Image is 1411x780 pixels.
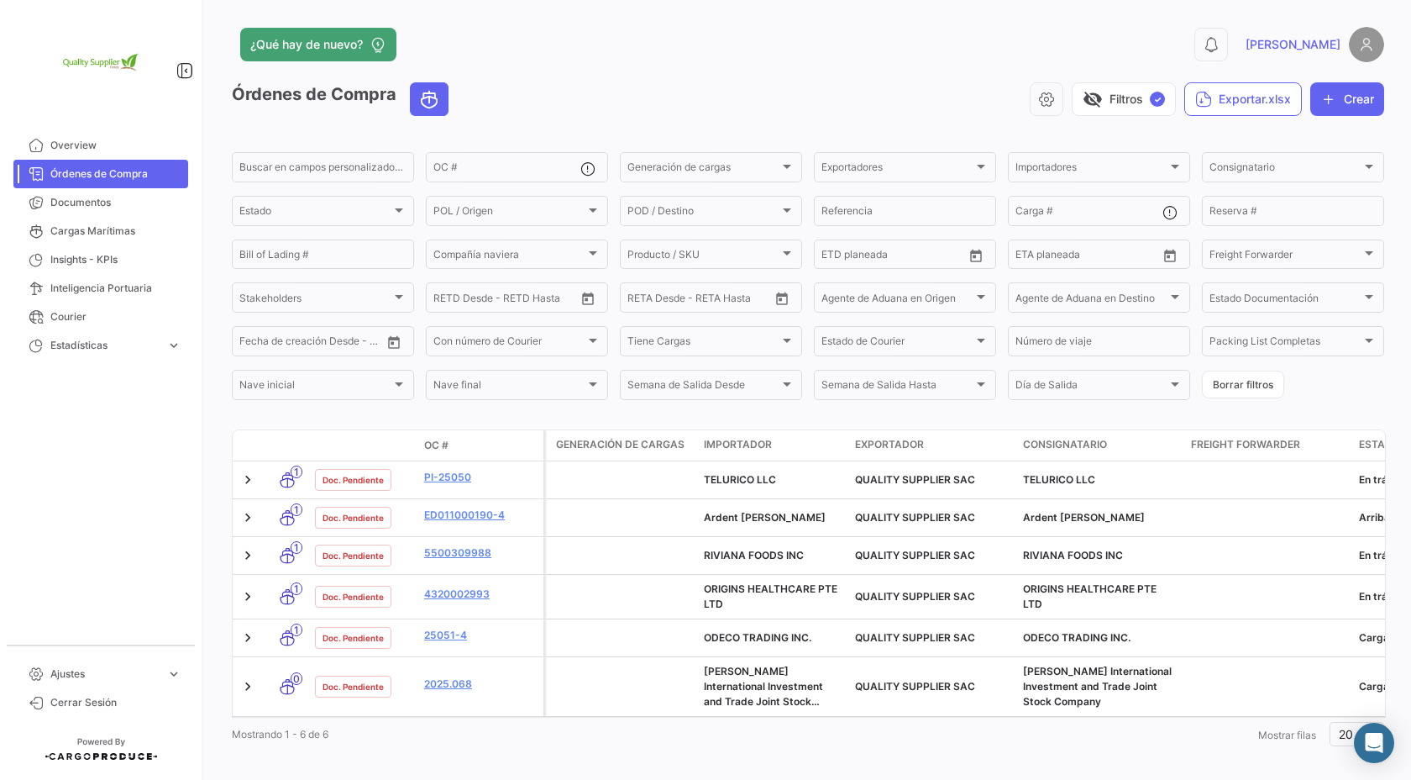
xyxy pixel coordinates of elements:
a: Órdenes de Compra [13,160,188,188]
input: Hasta [863,251,931,263]
a: Courier [13,303,188,331]
span: QUALITY SUPPLIER SAC [855,631,975,644]
button: visibility_offFiltros✓ [1072,82,1176,116]
input: Hasta [1057,251,1125,263]
a: PI-25050 [424,470,537,485]
a: ED011000190-4 [424,508,537,523]
span: Cargas Marítimas [50,224,181,239]
datatable-header-cell: Generación de cargas [546,430,697,461]
span: Exportadores [821,164,973,176]
input: Hasta [669,294,737,306]
span: Phan Nguyen International Investment and Trade Joint Stock Company [704,665,823,723]
img: 2e1e32d8-98e2-4bbc-880e-a7f20153c351.png [59,20,143,104]
a: Inteligencia Portuaria [13,274,188,303]
span: [PERSON_NAME] [1246,36,1340,53]
span: RIVIANA FOODS INC [1023,549,1123,561]
span: QUALITY SUPPLIER SAC [855,680,975,693]
span: QUALITY SUPPLIER SAC [855,511,975,524]
img: placeholder-user.png [1349,27,1384,62]
button: Open calendar [963,243,989,268]
a: Cargas Marítimas [13,217,188,245]
span: Doc. Pendiente [323,549,384,562]
span: Doc. Pendiente [323,631,384,645]
a: Expand/Collapse Row [239,509,256,526]
span: Generación de cargas [556,437,685,452]
span: Stakeholders [239,294,391,306]
span: Doc. Pendiente [323,473,384,487]
span: Courier [50,309,181,324]
span: Estado [239,208,391,219]
span: QUALITY SUPPLIER SAC [855,473,975,486]
div: Abrir Intercom Messenger [1354,723,1394,763]
span: Estado Documentación [1209,294,1361,306]
span: Ajustes [50,667,160,682]
span: Tiene Cargas [627,338,779,350]
span: Ardent Mills [704,511,826,524]
span: TELURICO LLC [1023,473,1095,486]
span: Inteligencia Portuaria [50,281,181,296]
span: Mostrando 1 - 6 de 6 [232,728,328,740]
span: ORIGINS HEALTHCARE PTE LTD [1023,582,1157,610]
button: Borrar filtros [1202,371,1284,398]
span: Ardent Mills [1023,511,1145,524]
button: Open calendar [575,286,601,311]
button: Open calendar [381,329,407,355]
span: POD / Destino [627,208,779,219]
input: Desde [627,294,658,306]
input: Hasta [281,338,349,350]
span: Packing List Completas [1209,338,1361,350]
span: RIVIANA FOODS INC [704,549,804,561]
span: 1 [291,541,302,554]
span: Insights - KPIs [50,252,181,267]
button: Ocean [411,83,448,115]
span: TELURICO LLC [704,473,776,486]
span: Exportador [855,437,924,452]
span: Freight Forwarder [1191,437,1300,452]
span: 20 [1339,727,1353,741]
span: Mostrar filas [1258,729,1316,741]
a: 25051-4 [424,628,537,643]
button: Open calendar [769,286,795,311]
span: ¿Qué hay de nuevo? [250,36,363,53]
span: Producto / SKU [627,251,779,263]
a: Expand/Collapse Row [239,678,256,695]
span: ODECO TRADING INC. [704,631,811,644]
span: Semana de Salida Desde [627,382,779,393]
span: expand_more [166,667,181,682]
span: 0 [291,672,302,685]
span: 1 [291,624,302,636]
span: Freight Forwarder [1209,251,1361,263]
a: 4320002993 [424,587,537,602]
span: Doc. Pendiente [323,680,384,693]
span: Estado [1359,437,1400,452]
span: 1 [291,466,302,478]
input: Desde [433,294,464,306]
button: ¿Qué hay de nuevo? [240,28,396,61]
span: Estado de Courier [821,338,973,350]
span: QUALITY SUPPLIER SAC [855,590,975,603]
h3: Órdenes de Compra [232,82,454,116]
span: Agente de Aduana en Destino [1015,294,1167,306]
span: Cerrar Sesión [50,695,181,710]
datatable-header-cell: Exportador [848,430,1016,461]
span: Nave inicial [239,382,391,393]
span: QUALITY SUPPLIER SAC [855,549,975,561]
button: Exportar.xlsx [1184,82,1302,116]
datatable-header-cell: Estado Doc. [308,439,417,452]
span: POL / Origen [433,208,585,219]
a: Expand/Collapse Row [239,472,256,488]
a: Overview [13,131,188,160]
span: 1 [291,503,302,516]
button: Crear [1310,82,1384,116]
span: Compañía naviera [433,251,585,263]
span: Día de Salida [1015,382,1167,393]
span: Generación de cargas [627,164,779,176]
span: Doc. Pendiente [323,590,384,603]
span: Estadísticas [50,338,160,353]
span: Consignatario [1209,164,1361,176]
span: Importador [704,437,772,452]
a: 5500309988 [424,545,537,561]
input: Desde [239,338,270,350]
a: Documentos [13,188,188,217]
input: Desde [821,251,852,263]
